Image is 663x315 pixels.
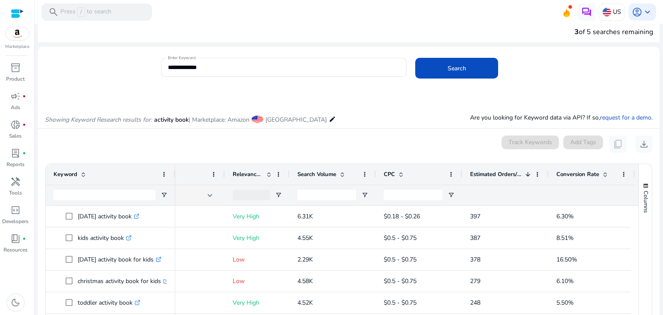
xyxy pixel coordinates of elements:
[48,7,59,17] span: search
[10,297,21,308] span: dark_mode
[78,294,140,312] p: toddler activity book
[415,58,498,79] button: Search
[189,116,249,124] span: | Marketplace: Amazon
[11,104,20,111] p: Ads
[136,229,217,247] p: Phrase
[136,251,217,268] p: Phrase
[642,7,653,17] span: keyboard_arrow_down
[233,229,282,247] p: Very High
[639,139,649,149] span: download
[233,251,282,268] p: Low
[10,176,21,187] span: handyman
[22,94,26,98] span: fiber_manual_record
[470,277,480,285] span: 279
[161,192,167,198] button: Open Filter Menu
[384,170,395,178] span: CPC
[556,255,577,264] span: 16.50%
[9,132,22,140] p: Sales
[233,294,282,312] p: Very High
[556,234,574,242] span: 8.51%
[54,170,77,178] span: Keyword
[233,208,282,225] p: Very High
[6,75,25,83] p: Product
[448,64,466,73] span: Search
[265,116,327,124] span: [GEOGRAPHIC_DATA]
[470,113,653,122] p: Are you looking for Keyword data via API? If so, .
[45,116,152,124] i: Showing Keyword Research results for:
[384,212,420,220] span: $0.18 - $0.26
[54,190,155,200] input: Keyword Filter Input
[78,272,169,290] p: christmas activity book for kids
[78,251,161,268] p: [DATE] activity book for kids
[3,246,28,254] p: Resources
[448,192,455,198] button: Open Filter Menu
[60,7,111,17] p: Press to search
[275,192,282,198] button: Open Filter Menu
[470,170,522,178] span: Estimated Orders/Month
[136,294,217,312] p: Phrase
[154,116,189,124] span: activity book
[2,217,28,225] p: Developers
[78,208,139,225] p: [DATE] activity book
[575,27,579,37] span: 3
[10,148,21,158] span: lab_profile
[297,212,313,220] span: 6.31K
[613,4,621,19] p: US
[361,192,368,198] button: Open Filter Menu
[556,212,574,220] span: 6.30%
[384,234,417,242] span: $0.5 - $0.75
[5,44,29,50] p: Marketplace
[470,234,480,242] span: 387
[642,191,650,213] span: Columns
[136,208,217,225] p: Phrase
[329,114,336,124] mat-icon: edit
[470,255,480,264] span: 378
[384,255,417,264] span: $0.5 - $0.75
[9,189,22,197] p: Tools
[603,8,611,16] img: us.svg
[22,151,26,155] span: fiber_manual_record
[297,255,313,264] span: 2.29K
[77,7,85,17] span: /
[384,299,417,307] span: $0.5 - $0.75
[556,170,599,178] span: Conversion Rate
[297,190,356,200] input: Search Volume Filter Input
[297,277,313,285] span: 4.58K
[10,120,21,130] span: donut_small
[470,299,480,307] span: 248
[10,63,21,73] span: inventory_2
[10,205,21,215] span: code_blocks
[384,190,442,200] input: CPC Filter Input
[635,135,653,153] button: download
[6,27,29,40] img: amazon.svg
[78,229,132,247] p: kids activity book
[233,272,282,290] p: Low
[632,7,642,17] span: account_circle
[22,237,26,240] span: fiber_manual_record
[384,277,417,285] span: $0.5 - $0.75
[10,233,21,244] span: book_4
[297,299,313,307] span: 4.52K
[136,272,217,290] p: Phrase
[10,91,21,101] span: campaign
[6,161,25,168] p: Reports
[556,277,574,285] span: 6.10%
[168,55,196,61] mat-label: Enter Keyword
[22,123,26,126] span: fiber_manual_record
[600,113,651,122] a: request for a demo
[470,212,480,220] span: 397
[297,170,336,178] span: Search Volume
[556,299,574,307] span: 5.50%
[297,234,313,242] span: 4.55K
[575,27,653,37] div: of 5 searches remaining
[233,170,263,178] span: Relevance Score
